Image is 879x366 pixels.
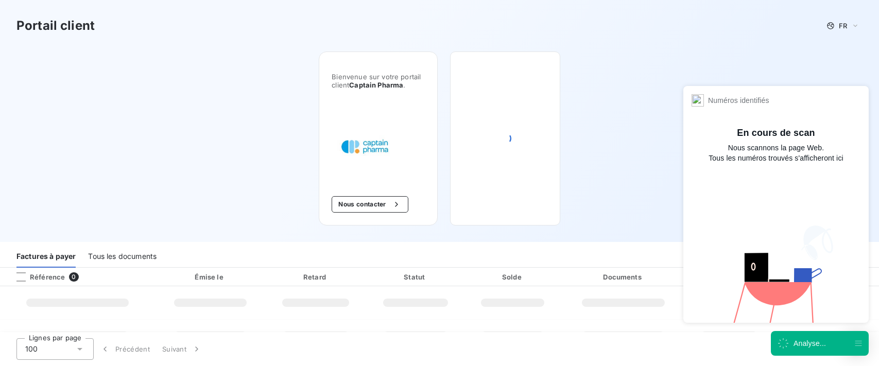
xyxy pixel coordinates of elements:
h3: Portail client [16,16,95,35]
span: 0 [69,272,78,282]
div: Référence [8,272,65,282]
div: Factures à payer [16,246,76,268]
div: Retard [267,272,364,282]
img: Company logo [332,114,398,180]
span: Bienvenue sur votre portail client . [332,73,424,89]
span: 100 [25,344,38,354]
div: Émise le [157,272,263,282]
div: Statut [368,272,463,282]
span: Captain Pharma [349,81,403,89]
div: Solde [467,272,559,282]
div: Tous les documents [88,246,157,268]
button: Nous contacter [332,196,408,213]
div: Documents [563,272,684,282]
button: Suivant [156,338,208,360]
span: FR [839,22,847,30]
button: Précédent [94,338,156,360]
